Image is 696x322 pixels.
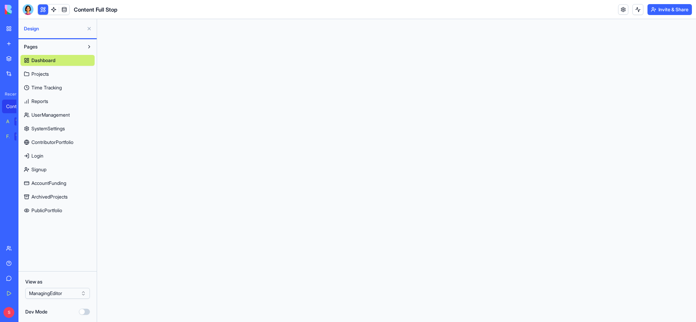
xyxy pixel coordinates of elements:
[31,71,49,77] span: Projects
[74,5,118,14] span: Content Full Stop
[21,69,95,79] a: Projects
[2,115,29,128] a: AI Logo GeneratorTRY
[31,98,48,105] span: Reports
[14,117,25,126] div: TRY
[2,130,29,143] a: Feedback FormTRY
[21,137,95,148] a: ContributorPortfolio
[21,55,95,66] a: Dashboard
[6,118,10,125] div: AI Logo Generator
[2,91,16,97] span: Recent
[6,103,25,110] div: Content Full Stop
[21,109,95,120] a: UserManagement
[31,112,70,118] span: UserManagement
[21,150,95,161] a: Login
[31,166,46,173] span: Signup
[25,308,47,315] label: Dev Mode
[24,25,84,32] span: Design
[21,164,95,175] a: Signup
[24,43,38,50] span: Pages
[14,132,25,141] div: TRY
[21,191,95,202] a: ArchivedProjects
[31,84,62,91] span: Time Tracking
[21,41,84,52] button: Pages
[2,100,29,113] a: Content Full Stop
[31,193,68,200] span: ArchivedProjects
[647,4,692,15] button: Invite & Share
[21,96,95,107] a: Reports
[5,5,47,14] img: logo
[31,207,62,214] span: PublicPortfolio
[21,205,95,216] a: PublicPortfolio
[25,278,90,285] label: View as
[31,125,65,132] span: SystemSettings
[6,133,10,140] div: Feedback Form
[31,180,66,187] span: AccountFunding
[21,82,95,93] a: Time Tracking
[31,139,73,146] span: ContributorPortfolio
[3,307,14,318] span: S
[31,152,43,159] span: Login
[31,57,55,64] span: Dashboard
[21,178,95,189] a: AccountFunding
[21,123,95,134] a: SystemSettings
